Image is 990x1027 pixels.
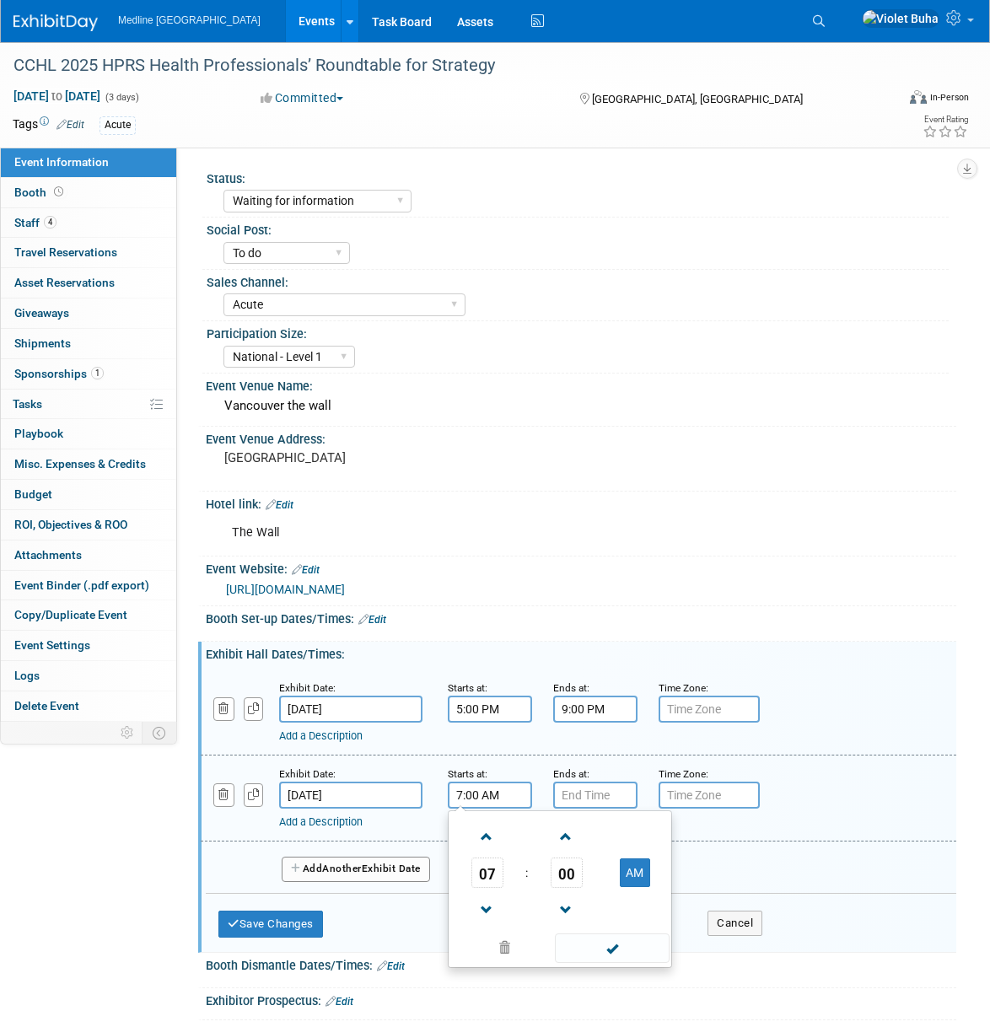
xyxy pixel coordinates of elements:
[207,321,949,342] div: Participation Size:
[448,696,532,723] input: Start Time
[452,937,557,960] a: Clear selection
[708,911,762,936] button: Cancel
[659,768,708,780] small: Time Zone:
[206,606,956,628] div: Booth Set-up Dates/Times:
[14,336,71,350] span: Shipments
[14,306,69,320] span: Giveaways
[14,518,127,531] span: ROI, Objectives & ROO
[282,857,430,882] button: AddAnotherExhibit Date
[1,480,176,509] a: Budget
[51,186,67,198] span: Booth not reserved yet
[14,427,63,440] span: Playbook
[206,642,956,663] div: Exhibit Hall Dates/Times:
[1,178,176,207] a: Booth
[322,863,362,874] span: Another
[279,696,422,723] input: Date
[551,888,583,931] a: Decrement Minute
[13,397,42,411] span: Tasks
[279,815,363,828] a: Add a Description
[14,638,90,652] span: Event Settings
[118,14,261,26] span: Medline [GEOGRAPHIC_DATA]
[553,682,589,694] small: Ends at:
[1,661,176,691] a: Logs
[113,722,143,744] td: Personalize Event Tab Strip
[218,911,323,938] button: Save Changes
[1,148,176,177] a: Event Information
[592,93,803,105] span: [GEOGRAPHIC_DATA], [GEOGRAPHIC_DATA]
[448,782,532,809] input: Start Time
[1,571,176,600] a: Event Binder (.pdf export)
[279,768,336,780] small: Exhibit Date:
[14,699,79,712] span: Delete Event
[620,858,650,887] button: AM
[279,729,363,742] a: Add a Description
[1,298,176,328] a: Giveaways
[1,208,176,238] a: Staff4
[14,186,67,199] span: Booth
[551,858,583,888] span: Pick Minute
[13,116,84,135] td: Tags
[100,116,136,134] div: Acute
[206,557,956,578] div: Event Website:
[279,782,422,809] input: Date
[14,245,117,259] span: Travel Reservations
[14,367,104,380] span: Sponsorships
[1,600,176,630] a: Copy/Duplicate Event
[14,155,109,169] span: Event Information
[1,540,176,570] a: Attachments
[448,682,487,694] small: Starts at:
[56,119,84,131] a: Edit
[659,782,760,809] input: Time Zone
[659,682,708,694] small: Time Zone:
[553,768,589,780] small: Ends at:
[522,858,531,888] td: :
[821,88,970,113] div: Event Format
[207,270,949,291] div: Sales Channel:
[14,216,56,229] span: Staff
[1,329,176,358] a: Shipments
[1,268,176,298] a: Asset Reservations
[326,996,353,1008] a: Edit
[553,782,638,809] input: End Time
[1,510,176,540] a: ROI, Objectives & ROO
[226,583,345,596] a: [URL][DOMAIN_NAME]
[143,722,177,744] td: Toggle Event Tabs
[471,888,503,931] a: Decrement Hour
[14,578,149,592] span: Event Binder (.pdf export)
[929,91,969,104] div: In-Person
[1,449,176,479] a: Misc. Expenses & Credits
[14,457,146,470] span: Misc. Expenses & Credits
[1,419,176,449] a: Playbook
[206,988,956,1010] div: Exhibitor Prospectus:
[266,499,293,511] a: Edit
[14,487,52,501] span: Budget
[207,218,949,239] div: Social Post:
[1,631,176,660] a: Event Settings
[292,564,320,576] a: Edit
[14,669,40,682] span: Logs
[206,374,956,395] div: Event Venue Name:
[91,367,104,379] span: 1
[14,276,115,289] span: Asset Reservations
[1,238,176,267] a: Travel Reservations
[448,768,487,780] small: Starts at:
[206,492,956,513] div: Hotel link:
[49,89,65,103] span: to
[659,696,760,723] input: Time Zone
[377,960,405,972] a: Edit
[1,390,176,419] a: Tasks
[218,393,944,419] div: Vancouver the wall
[13,14,98,31] img: ExhibitDay
[206,427,956,448] div: Event Venue Address:
[1,359,176,389] a: Sponsorships1
[14,608,127,621] span: Copy/Duplicate Event
[1,691,176,721] a: Delete Event
[14,548,82,562] span: Attachments
[471,815,503,858] a: Increment Hour
[220,516,805,550] div: The Wall
[862,9,939,28] img: Violet Buha
[206,953,956,975] div: Booth Dismantle Dates/Times:
[471,858,503,888] span: Pick Hour
[279,682,336,694] small: Exhibit Date:
[255,89,350,106] button: Committed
